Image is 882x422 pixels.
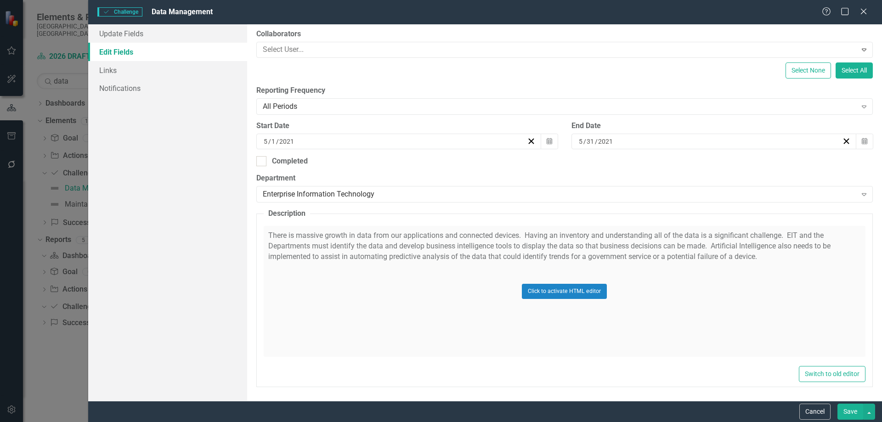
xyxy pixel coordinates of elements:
button: Cancel [799,404,831,420]
span: Data Management [152,7,213,16]
div: Completed [272,156,308,167]
label: Collaborators [256,29,873,39]
div: All Periods [263,101,857,112]
div: End Date [571,121,873,131]
span: / [268,137,271,146]
span: / [276,137,279,146]
a: Links [88,61,247,79]
span: / [595,137,598,146]
button: Select All [836,62,873,79]
button: Select None [786,62,831,79]
div: Enterprise Information Technology [263,189,857,200]
legend: Description [264,208,310,219]
button: Save [837,404,863,420]
button: Click to activate HTML editor [522,284,607,298]
span: / [583,137,586,146]
label: Department [256,173,873,184]
a: Edit Fields [88,43,247,61]
a: Notifications [88,79,247,97]
span: Challenge [97,7,142,17]
div: Start Date [256,121,558,131]
button: Switch to old editor [799,366,865,382]
label: Reporting Frequency [256,85,873,96]
a: Update Fields [88,24,247,43]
